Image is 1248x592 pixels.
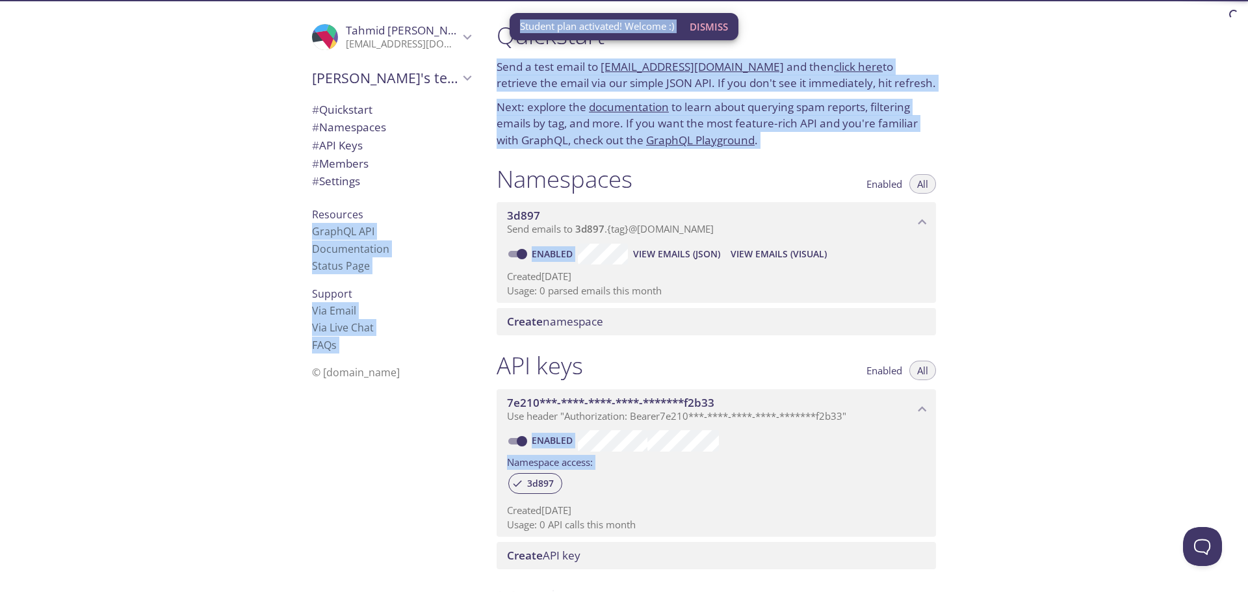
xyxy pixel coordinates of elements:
[507,222,714,235] span: Send emails to . {tag} @[DOMAIN_NAME]
[507,518,926,532] p: Usage: 0 API calls this month
[497,202,936,242] div: 3d897 namespace
[312,102,372,117] span: Quickstart
[497,542,936,569] div: Create API Key
[507,504,926,517] p: Created [DATE]
[731,246,827,262] span: View Emails (Visual)
[312,174,360,188] span: Settings
[633,246,720,262] span: View Emails (JSON)
[507,548,580,563] span: API key
[1183,527,1222,566] iframe: Help Scout Beacon - Open
[312,207,363,222] span: Resources
[331,338,337,352] span: s
[302,155,481,173] div: Members
[530,434,578,446] a: Enabled
[507,314,543,329] span: Create
[859,174,910,194] button: Enabled
[690,18,728,35] span: Dismiss
[507,284,926,298] p: Usage: 0 parsed emails this month
[497,99,936,149] p: Next: explore the to learn about querying spam reports, filtering emails by tag, and more. If you...
[497,308,936,335] div: Create namespace
[312,174,319,188] span: #
[312,102,319,117] span: #
[302,61,481,95] div: Tahmid's team
[507,314,603,329] span: namespace
[312,320,374,335] a: Via Live Chat
[346,38,459,51] p: [EMAIL_ADDRESS][DOMAIN_NAME]
[497,164,632,194] h1: Namespaces
[684,14,733,39] button: Dismiss
[312,224,374,238] a: GraphQL API
[312,156,369,171] span: Members
[589,99,669,114] a: documentation
[508,473,562,494] div: 3d897
[628,244,725,264] button: View Emails (JSON)
[601,59,784,74] a: [EMAIL_ADDRESS][DOMAIN_NAME]
[834,59,883,74] a: click here
[520,19,674,33] span: Student plan activated! Welcome :)
[909,361,936,380] button: All
[312,338,337,352] a: FAQ
[507,452,593,470] label: Namespace access:
[497,351,583,380] h1: API keys
[575,222,604,235] span: 3d897
[725,244,832,264] button: View Emails (Visual)
[312,259,370,273] a: Status Page
[312,156,319,171] span: #
[302,101,481,119] div: Quickstart
[497,58,936,92] p: Send a test email to and then to retrieve the email via our simple JSON API. If you don't see it ...
[302,118,481,136] div: Namespaces
[312,138,319,153] span: #
[497,21,936,50] h1: Quickstart
[312,303,356,318] a: Via Email
[507,208,540,223] span: 3d897
[312,120,319,135] span: #
[302,172,481,190] div: Team Settings
[312,120,386,135] span: Namespaces
[312,138,363,153] span: API Keys
[302,16,481,58] div: Tahmid Ashfaque
[519,478,562,489] span: 3d897
[312,69,459,87] span: [PERSON_NAME]'s team
[312,365,400,380] span: © [DOMAIN_NAME]
[859,361,910,380] button: Enabled
[312,287,352,301] span: Support
[530,248,578,260] a: Enabled
[312,242,389,256] a: Documentation
[346,23,475,38] span: Tahmid [PERSON_NAME]
[507,270,926,283] p: Created [DATE]
[507,548,543,563] span: Create
[909,174,936,194] button: All
[646,133,755,148] a: GraphQL Playground
[302,136,481,155] div: API Keys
